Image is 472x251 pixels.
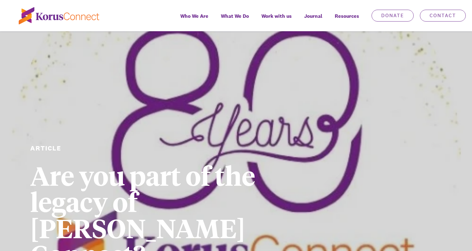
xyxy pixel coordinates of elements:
[328,9,365,31] div: Resources
[180,12,208,21] span: Who We Are
[30,144,126,153] div: Article
[298,9,328,31] a: Journal
[420,10,466,22] a: Contact
[304,12,322,21] span: Journal
[261,12,292,21] span: Work with us
[255,9,298,31] a: Work with us
[372,10,414,22] a: Donate
[174,9,215,31] a: Who We Are
[215,9,255,31] a: What We Do
[221,12,249,21] span: What We Do
[19,7,99,24] img: korus-connect%2Fc5177985-88d5-491d-9cd7-4a1febad1357_logo.svg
